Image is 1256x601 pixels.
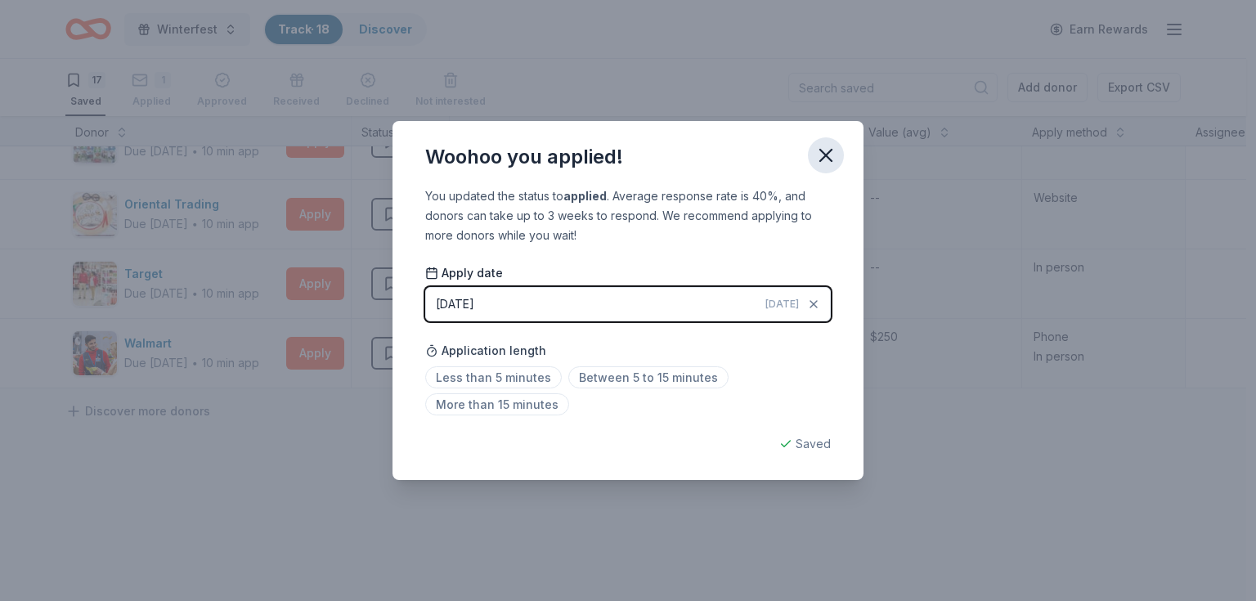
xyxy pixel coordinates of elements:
[425,341,546,361] span: Application length
[425,366,562,388] span: Less than 5 minutes
[425,265,503,281] span: Apply date
[765,298,799,311] span: [DATE]
[563,189,607,203] b: applied
[425,393,569,415] span: More than 15 minutes
[425,144,623,170] div: Woohoo you applied!
[436,294,474,314] div: [DATE]
[425,287,831,321] button: [DATE][DATE]
[425,186,831,245] div: You updated the status to . Average response rate is 40%, and donors can take up to 3 weeks to re...
[568,366,729,388] span: Between 5 to 15 minutes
